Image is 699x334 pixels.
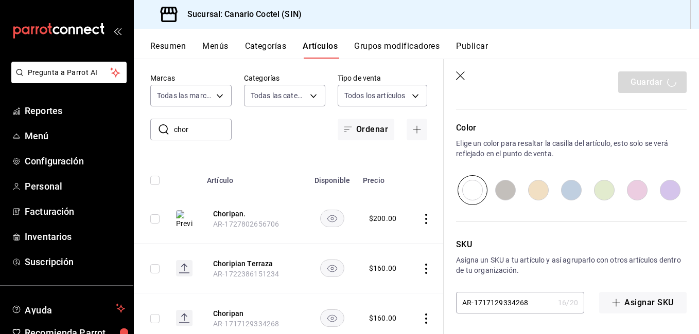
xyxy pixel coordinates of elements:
button: Artículos [303,41,338,59]
img: Preview [176,210,193,229]
button: actions [421,264,431,274]
button: actions [421,313,431,324]
p: Asigna un SKU a tu artículo y así agruparlo con otros artículos dentro de tu organización. [456,255,687,275]
span: Pregunta a Parrot AI [28,67,111,78]
span: AR-1722386151234 [213,270,279,278]
p: Elige un color para resaltar la casilla del artículo, esto solo se verá reflejado en el punto de ... [456,138,687,159]
th: Artículo [201,161,308,194]
p: Color [456,122,687,134]
button: edit-product-location [213,209,295,219]
div: navigation tabs [150,41,699,59]
span: Ayuda [25,302,112,314]
button: Publicar [456,41,488,59]
button: availability-product [320,210,344,227]
th: Disponible [308,161,357,194]
div: $ 160.00 [369,263,396,273]
button: Grupos modificadores [354,41,440,59]
button: Ordenar [338,119,394,140]
span: Todas las marcas, Sin marca [157,90,213,101]
span: Reportes [25,104,125,118]
button: Menús [202,41,228,59]
label: Tipo de venta [338,75,427,82]
span: Configuración [25,154,125,168]
button: actions [421,214,431,224]
th: Precio [357,161,409,194]
button: Categorías [245,41,287,59]
span: Inventarios [25,230,125,244]
span: AR-1727802656706 [213,220,279,228]
span: Facturación [25,205,125,218]
h3: Sucursal: Canario Coctel (SIN) [179,8,302,21]
button: open_drawer_menu [113,27,121,35]
span: AR-1717129334268 [213,320,279,328]
span: Menú [25,129,125,143]
div: $ 160.00 [369,313,396,323]
button: availability-product [320,309,344,327]
div: 16 / 20 [558,298,578,308]
p: SKU [456,238,687,251]
span: Todos los artículos [344,90,406,101]
div: $ 200.00 [369,213,396,224]
span: Suscripción [25,255,125,269]
input: Buscar artículo [174,119,232,140]
button: edit-product-location [213,308,295,319]
button: Asignar SKU [599,292,687,313]
label: Categorías [244,75,325,82]
button: Resumen [150,41,186,59]
button: availability-product [320,259,344,277]
button: edit-product-location [213,258,295,269]
a: Pregunta a Parrot AI [7,75,127,85]
label: Marcas [150,75,232,82]
span: Todas las categorías, Sin categoría [251,90,306,101]
button: Pregunta a Parrot AI [11,62,127,83]
span: Personal [25,179,125,193]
